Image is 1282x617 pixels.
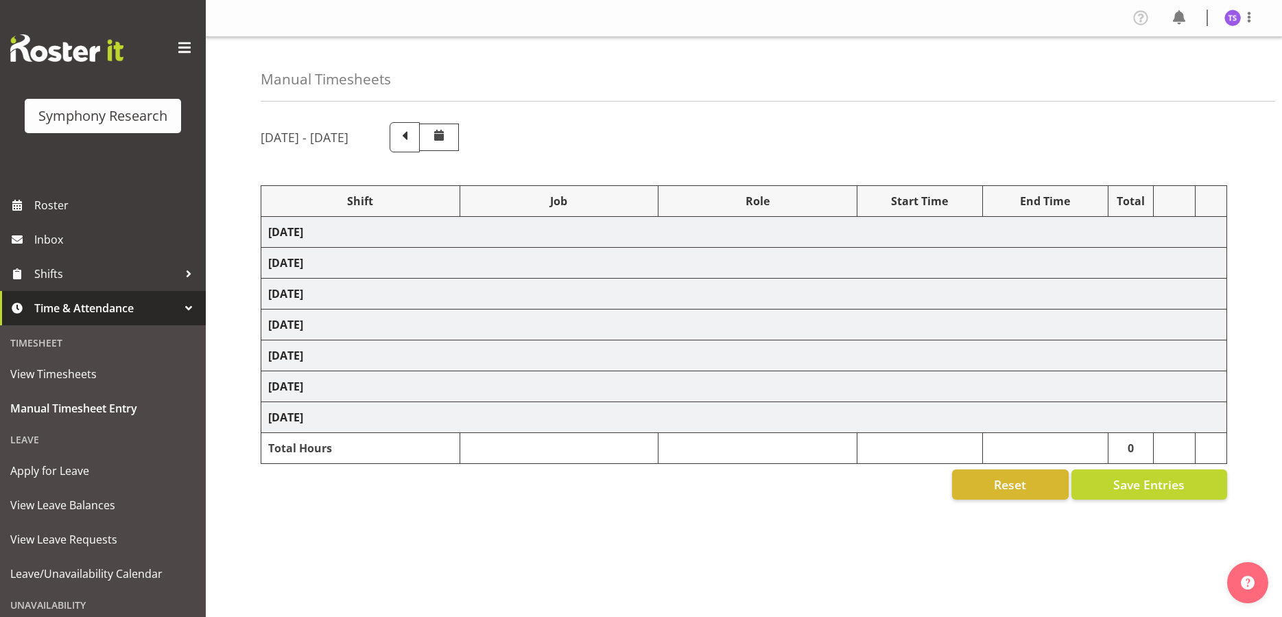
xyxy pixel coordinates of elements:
[1115,193,1147,209] div: Total
[34,298,178,318] span: Time & Attendance
[261,130,348,145] h5: [DATE] - [DATE]
[261,279,1227,310] td: [DATE]
[10,529,195,550] span: View Leave Requests
[1108,433,1154,464] td: 0
[34,229,199,250] span: Inbox
[1224,10,1241,26] img: theresa-smith5660.jpg
[3,426,202,454] div: Leave
[10,34,123,62] img: Rosterit website logo
[268,193,453,209] div: Shift
[10,461,195,481] span: Apply for Leave
[261,217,1227,248] td: [DATE]
[34,195,199,216] span: Roster
[1113,476,1185,493] span: Save Entries
[261,371,1227,402] td: [DATE]
[1071,469,1227,500] button: Save Entries
[261,402,1227,433] td: [DATE]
[261,433,460,464] td: Total Hours
[3,557,202,591] a: Leave/Unavailability Calendar
[261,340,1227,371] td: [DATE]
[38,106,167,126] div: Symphony Research
[10,563,195,584] span: Leave/Unavailability Calendar
[3,454,202,488] a: Apply for Leave
[261,310,1227,340] td: [DATE]
[3,391,202,426] a: Manual Timesheet Entry
[261,71,391,87] h4: Manual Timesheets
[952,469,1069,500] button: Reset
[665,193,850,209] div: Role
[994,476,1026,493] span: Reset
[3,357,202,391] a: View Timesheets
[3,329,202,357] div: Timesheet
[34,264,178,284] span: Shifts
[3,488,202,522] a: View Leave Balances
[10,495,195,515] span: View Leave Balances
[990,193,1101,209] div: End Time
[467,193,652,209] div: Job
[10,398,195,419] span: Manual Timesheet Entry
[864,193,975,209] div: Start Time
[261,248,1227,279] td: [DATE]
[3,522,202,557] a: View Leave Requests
[10,364,195,384] span: View Timesheets
[1241,576,1255,590] img: help-xxl-2.png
